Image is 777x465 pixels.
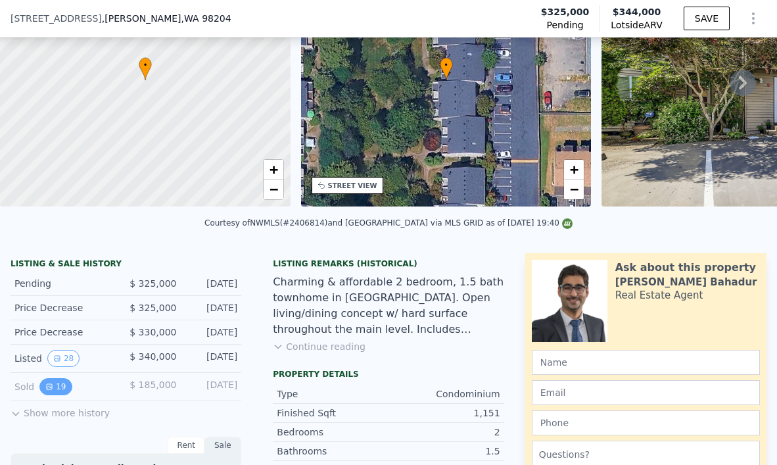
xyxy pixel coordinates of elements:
div: Rent [168,437,204,454]
img: NWMLS Logo [562,218,573,229]
span: $344,000 [613,7,661,17]
span: Pending [547,18,584,32]
input: Name [532,350,760,375]
span: + [570,161,578,178]
span: , [PERSON_NAME] [102,12,231,25]
button: View historical data [47,350,80,367]
div: Real Estate Agent [615,289,703,302]
span: − [269,181,277,197]
div: Charming & affordable 2 bedroom, 1.5 bath townhome in [GEOGRAPHIC_DATA]. Open living/dining conce... [273,274,504,337]
div: Listed [14,350,116,367]
span: • [440,59,453,71]
span: $ 325,000 [129,278,176,289]
button: Show more history [11,401,110,420]
span: − [570,181,578,197]
div: Sold [14,378,116,395]
div: Finished Sqft [277,406,388,420]
div: • [440,57,453,80]
div: Bedrooms [277,426,388,439]
div: [DATE] [187,326,237,339]
button: View historical data [39,378,72,395]
button: Show Options [740,5,766,32]
span: Lotside ARV [611,18,662,32]
div: [DATE] [187,350,237,367]
div: [PERSON_NAME] Bahadur [615,276,757,289]
div: Pending [14,277,116,290]
span: , WA 98204 [181,13,231,24]
span: $325,000 [541,5,590,18]
input: Phone [532,410,760,435]
div: [DATE] [187,378,237,395]
a: Zoom out [264,180,283,199]
a: Zoom in [564,160,584,180]
button: Continue reading [273,340,365,353]
span: $ 325,000 [129,303,176,313]
div: Type [277,387,388,401]
div: Property details [273,369,504,379]
span: + [269,161,277,178]
div: LISTING & SALE HISTORY [11,258,241,272]
div: 1,151 [388,406,500,420]
div: Condominium [388,387,500,401]
a: Zoom out [564,180,584,199]
span: $ 340,000 [129,351,176,362]
div: Ask about this property [615,260,756,276]
div: Bathrooms [277,445,388,458]
div: STREET VIEW [328,181,377,191]
span: $ 330,000 [129,327,176,337]
a: Zoom in [264,160,283,180]
span: [STREET_ADDRESS] [11,12,102,25]
div: Sale [204,437,241,454]
div: 2 [388,426,500,439]
div: Courtesy of NWMLS (#2406814) and [GEOGRAPHIC_DATA] via MLS GRID as of [DATE] 19:40 [204,218,573,228]
button: SAVE [684,7,730,30]
div: • [139,57,152,80]
div: [DATE] [187,277,237,290]
span: • [139,59,152,71]
div: Price Decrease [14,301,116,314]
div: 1.5 [388,445,500,458]
div: [DATE] [187,301,237,314]
input: Email [532,380,760,405]
span: $ 185,000 [129,379,176,390]
div: Price Decrease [14,326,116,339]
div: Listing Remarks (Historical) [273,258,504,269]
